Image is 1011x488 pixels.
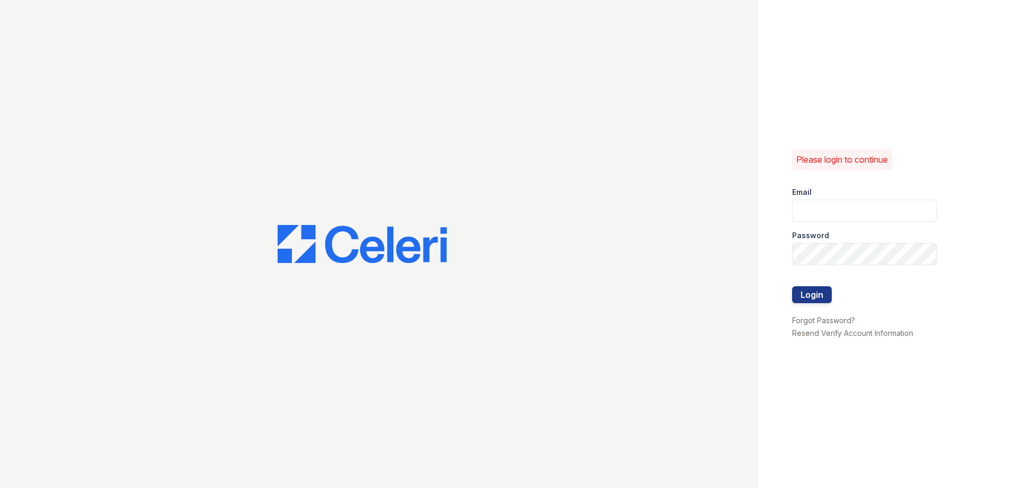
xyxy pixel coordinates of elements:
button: Login [792,286,832,303]
label: Email [792,187,812,198]
p: Please login to continue [796,153,888,166]
a: Resend Verify Account Information [792,329,913,337]
label: Password [792,230,829,241]
a: Forgot Password? [792,316,855,325]
img: CE_Logo_Blue-a8612792a0a2168367f1c8372b55b34899dd931a85d93a1a3d3e32e68fde9ad4.png [278,225,447,263]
